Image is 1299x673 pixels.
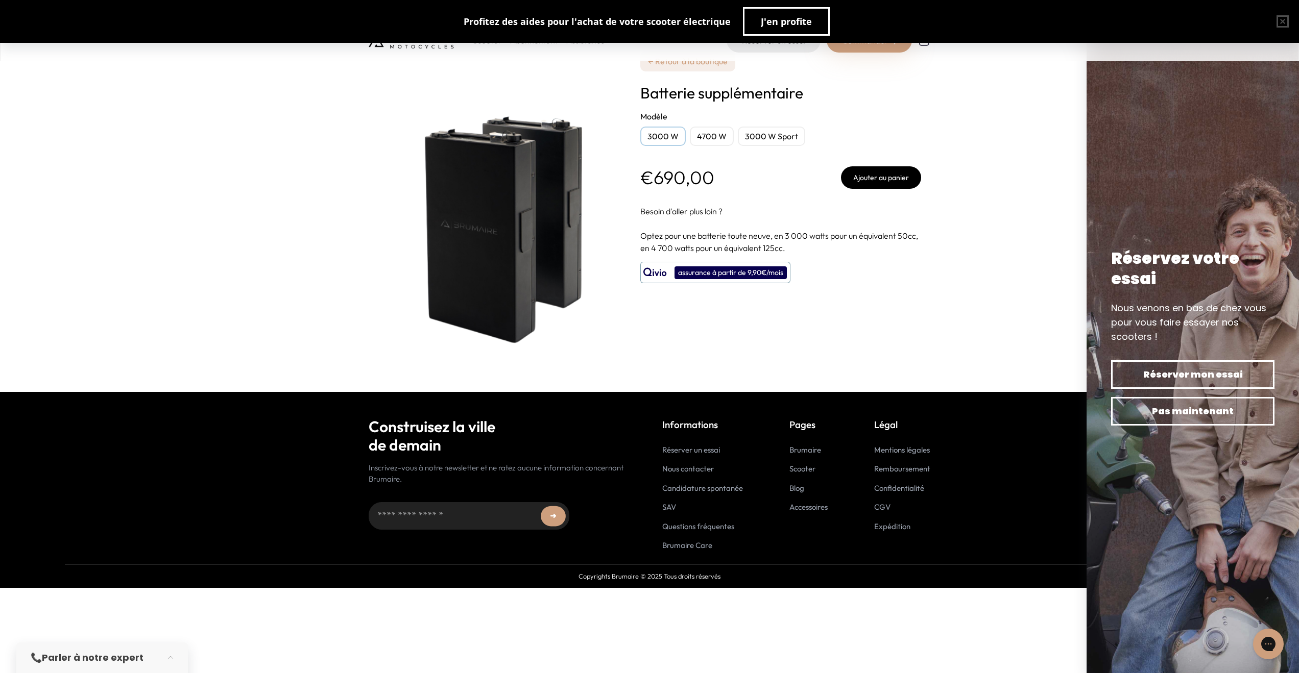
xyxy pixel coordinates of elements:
[662,417,743,432] p: Informations
[65,571,1234,581] p: Copyrights Brumaire © 2025 Tous droits réservés
[789,445,821,455] a: Brumaire
[369,462,637,485] p: Inscrivez-vous à notre newsletter et ne ratez aucune information concernant Brumaire.
[662,521,734,531] a: Questions fréquentes
[1248,625,1289,663] iframe: Gorgias live chat messenger
[874,417,930,432] p: Légal
[640,231,918,253] span: Optez pour une batterie toute neuve, en 3 000 watts pour un équivalent 50cc, en 4 700 watts pour ...
[369,502,569,530] input: Adresse email...
[874,445,930,455] a: Mentions légales
[874,502,891,512] a: CGV
[640,84,921,102] h1: Batterie supplémentaire
[662,502,676,512] a: SAV
[675,266,787,279] div: assurance à partir de 9,90€/mois
[874,464,930,473] a: Remboursement
[738,127,805,146] div: 3000 W Sport
[789,417,828,432] p: Pages
[662,540,712,550] a: Brumaire Care
[541,506,566,527] button: ➜
[662,464,714,473] a: Nous contacter
[640,206,723,216] span: Besoin d'aller plus loin ?
[789,464,815,473] a: Scooter
[662,483,743,493] a: Candidature spontanée
[662,445,720,455] a: Réserver un essai
[841,166,921,189] button: Ajouter au panier
[640,127,686,146] div: 3000 W
[640,167,714,188] p: €690,00
[640,262,790,283] button: assurance à partir de 9,90€/mois
[789,502,828,512] a: Accessoires
[874,521,910,531] a: Expédition
[789,483,804,493] a: Blog
[369,26,624,366] img: Batterie supplémentaire
[643,266,667,279] img: logo qivio
[640,110,921,122] h2: Modèle
[874,483,924,493] a: Confidentialité
[690,127,734,146] div: 4700 W
[369,417,637,454] h2: Construisez la ville de demain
